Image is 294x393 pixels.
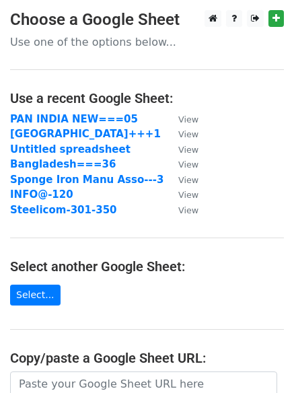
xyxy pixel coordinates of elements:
[165,113,198,125] a: View
[178,114,198,124] small: View
[165,188,198,201] a: View
[178,145,198,155] small: View
[165,204,198,216] a: View
[165,143,198,155] a: View
[178,190,198,200] small: View
[10,10,284,30] h3: Choose a Google Sheet
[10,174,163,186] a: Sponge Iron Manu Asso---3
[178,159,198,170] small: View
[10,113,138,125] a: PAN INDIA NEW===05
[178,175,198,185] small: View
[165,128,198,140] a: View
[10,204,117,216] a: Steelicom-301-350
[165,158,198,170] a: View
[10,128,161,140] a: [GEOGRAPHIC_DATA]+++1
[10,258,284,275] h4: Select another Google Sheet:
[178,205,198,215] small: View
[10,285,61,306] a: Select...
[10,158,116,170] a: Bangladesh===36
[10,90,284,106] h4: Use a recent Google Sheet:
[10,188,73,201] a: INFO@-120
[10,350,284,366] h4: Copy/paste a Google Sheet URL:
[10,143,131,155] a: Untitled spreadsheet
[10,35,284,49] p: Use one of the options below...
[165,174,198,186] a: View
[178,129,198,139] small: View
